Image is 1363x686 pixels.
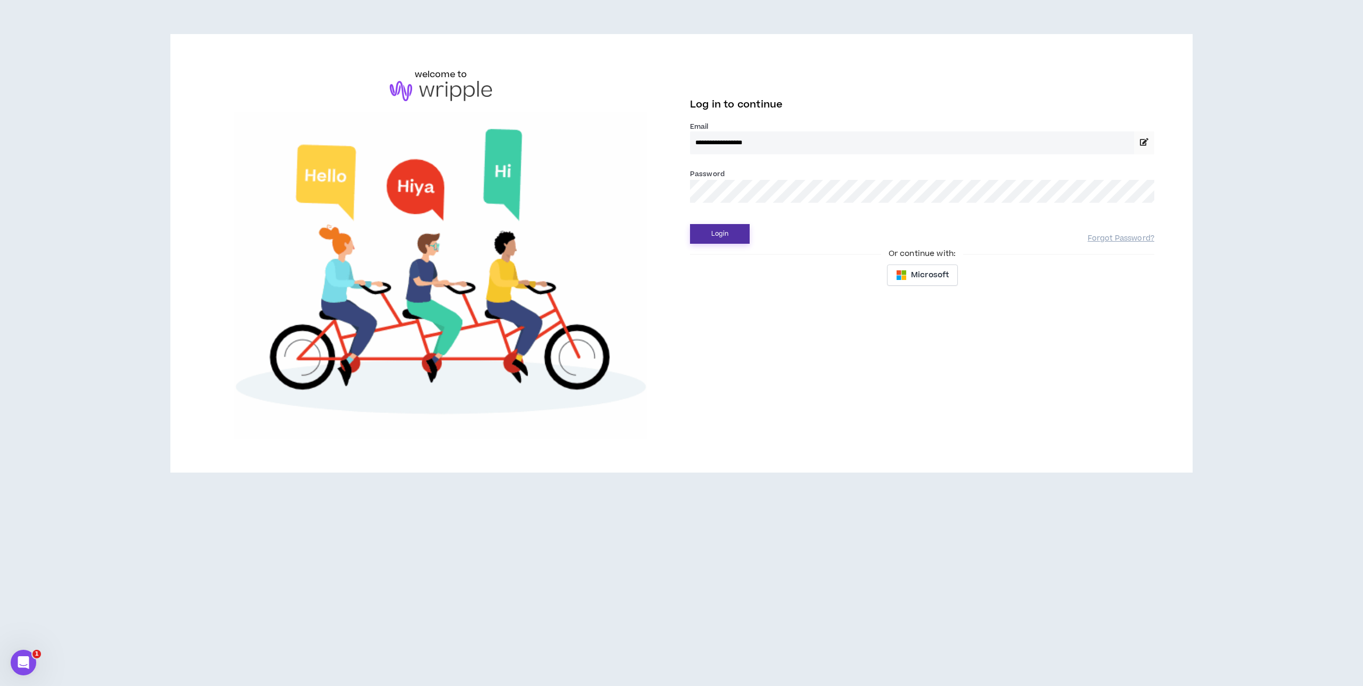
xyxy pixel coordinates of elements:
[32,650,41,658] span: 1
[11,650,36,675] iframe: Intercom live chat
[690,224,750,244] button: Login
[690,98,783,111] span: Log in to continue
[887,265,958,286] button: Microsoft
[1088,234,1154,244] a: Forgot Password?
[690,122,1154,131] label: Email
[390,81,492,101] img: logo-brand.png
[209,112,673,439] img: Welcome to Wripple
[881,248,963,260] span: Or continue with:
[690,169,725,179] label: Password
[415,68,467,81] h6: welcome to
[911,269,949,281] span: Microsoft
